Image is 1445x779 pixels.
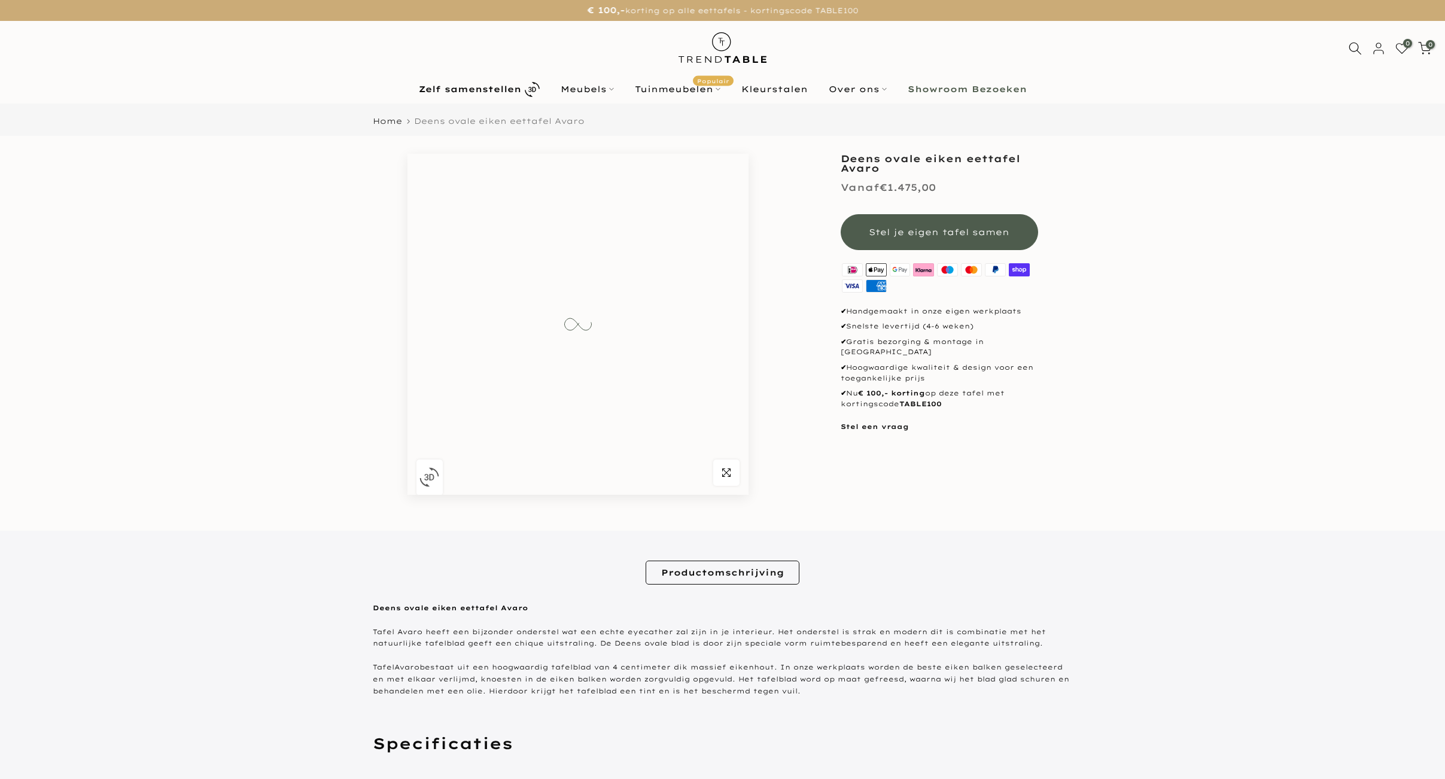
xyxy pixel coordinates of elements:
strong: TABLE100 [899,400,942,408]
strong: ✔ [841,307,846,315]
strong: ✔ [841,322,846,330]
img: visa [841,278,865,294]
img: apple pay [864,262,888,278]
a: Kleurstalen [731,82,818,96]
strong: € 100,- korting [858,389,925,397]
a: 0 [1418,42,1431,55]
strong: ✔ [841,363,846,372]
span: 0 [1403,39,1412,48]
p: korting op alle eettafels - kortingscode TABLE100 [15,3,1430,18]
strong: Specificaties [373,734,513,753]
img: shopify pay [1007,262,1031,278]
strong: Deens ovale eiken eettafel Avaro [373,604,528,612]
img: trend-table [670,21,775,74]
b: Zelf samenstellen [419,85,521,93]
span: Deens ovale eiken eettafel Avaro [414,116,585,126]
p: Hoogwaardige kwaliteit & design voor een toegankelijke prijs [841,363,1038,384]
p: Gratis bezorging & montage in [GEOGRAPHIC_DATA] [841,337,1038,358]
img: maestro [936,262,960,278]
p: Tafel Avaro heeft een bijzonder onderstel wat een echte eyecather zal zijn in je interieur. Het o... [373,626,1073,650]
img: paypal [983,262,1007,278]
p: Tafel bestaat uit een hoogwaardig tafelblad van 4 centimeter dik massief eikenhout. In onze werkp... [373,662,1073,697]
button: Stel je eigen tafel samen [841,214,1038,250]
strong: ✔ [841,337,846,346]
a: TuinmeubelenPopulair [624,82,731,96]
a: Stel een vraag [841,422,909,431]
strong: ✔ [841,389,846,397]
img: master [960,262,984,278]
img: google pay [888,262,912,278]
b: Showroom Bezoeken [908,85,1027,93]
img: american express [864,278,888,294]
div: €1.475,00 [841,179,936,196]
img: klarna [912,262,936,278]
img: ideal [841,262,865,278]
span: Populair [693,76,734,86]
a: Productomschrijving [646,561,799,585]
a: Over ons [818,82,897,96]
h1: Deens ovale eiken eettafel Avaro [841,154,1038,173]
span: Stel je eigen tafel samen [869,227,1009,238]
span: Vanaf [841,181,880,193]
span: Avaro [394,663,419,671]
a: Meubels [550,82,624,96]
a: Zelf samenstellen [408,79,550,100]
span: 0 [1426,40,1435,49]
p: Nu op deze tafel met kortingscode [841,388,1038,409]
img: 3D_icon.svg [419,467,439,487]
p: Snelste levertijd (4-6 weken) [841,321,1038,332]
p: Handgemaakt in onze eigen werkplaats [841,306,1038,317]
strong: € 100,- [587,5,625,16]
a: Showroom Bezoeken [897,82,1037,96]
a: 0 [1395,42,1409,55]
a: Home [373,117,402,125]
